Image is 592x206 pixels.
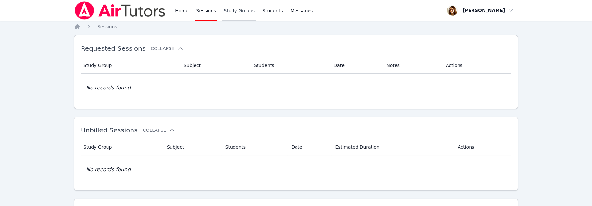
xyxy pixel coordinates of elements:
[383,58,442,74] th: Notes
[180,58,250,74] th: Subject
[81,126,138,134] span: Unbilled Sessions
[221,139,287,155] th: Students
[143,127,175,133] button: Collapse
[81,74,511,102] td: No records found
[81,45,145,52] span: Requested Sessions
[287,139,331,155] th: Date
[454,139,511,155] th: Actions
[97,23,117,30] a: Sessions
[81,155,511,184] td: No records found
[74,23,518,30] nav: Breadcrumb
[291,7,313,14] span: Messages
[81,139,163,155] th: Study Group
[74,1,166,20] img: Air Tutors
[331,139,454,155] th: Estimated Duration
[81,58,180,74] th: Study Group
[97,24,117,29] span: Sessions
[151,45,183,52] button: Collapse
[163,139,221,155] th: Subject
[442,58,511,74] th: Actions
[330,58,383,74] th: Date
[250,58,330,74] th: Students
